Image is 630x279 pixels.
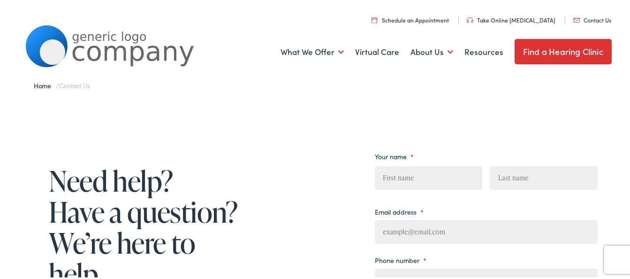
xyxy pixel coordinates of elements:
[375,206,424,215] label: Email address
[375,219,598,242] input: example@email.com
[281,33,344,68] a: What We Offer
[34,79,56,89] a: Home
[490,165,598,188] input: Last name
[467,16,473,22] img: utility icon
[59,79,90,89] span: Contact Us
[372,15,449,23] a: Schedule an Appointment
[375,255,426,263] label: Phone number
[410,33,453,68] a: About Us
[464,33,503,68] a: Resources
[573,15,611,23] a: Contact Us
[573,16,580,21] img: utility icon
[34,79,90,89] span: /
[375,165,482,188] input: First name
[375,151,414,159] label: Your name
[372,15,377,22] img: utility icon
[355,33,399,68] a: Virtual Care
[467,15,555,23] a: Take Online [MEDICAL_DATA]
[515,38,612,63] a: Find a Hearing Clinic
